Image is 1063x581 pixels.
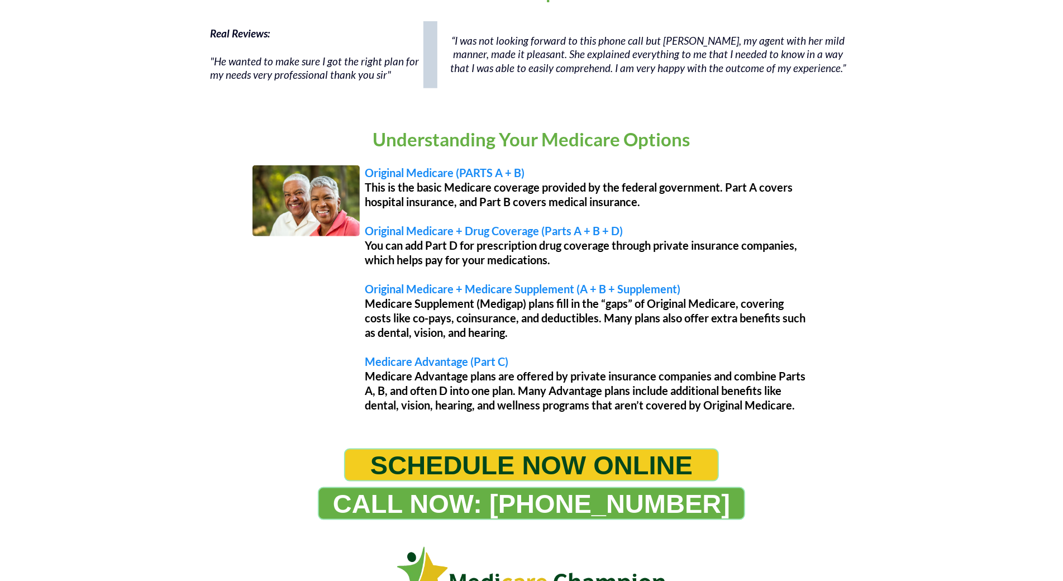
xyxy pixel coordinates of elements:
[365,180,811,209] p: This is the basic Medicare coverage provided by the federal government. Part A covers hospital in...
[211,55,420,82] span: "He wanted to make sure I got the right plan for my needs very professional thank you sir"
[370,450,693,480] span: SCHEDULE NOW ONLINE
[252,165,360,237] img: Image
[365,166,525,179] span: Original Medicare (PARTS A + B)
[333,488,730,519] span: CALL NOW: [PHONE_NUMBER]
[373,128,690,150] span: Understanding Your Medicare Options
[365,238,811,267] p: You can add Part D for prescription drug coverage through private insurance companies, which help...
[365,282,681,296] span: Original Medicare + Medicare Supplement (A + B + Supplement)
[365,355,509,368] span: Medicare Advantage (Part C)
[318,487,745,520] a: CALL NOW: 1-888-344-8881
[211,27,270,40] span: Real Reviews:
[365,296,811,340] p: Medicare Supplement (Medigap) plans fill in the “gaps” of Original Medicare, covering costs like ...
[344,449,719,482] a: SCHEDULE NOW ONLINE
[365,224,623,237] span: Original Medicare + Drug Coverage (Parts A + B + D)
[365,369,811,412] p: Medicare Advantage plans are offered by private insurance companies and combine Parts A, B, and o...
[450,34,846,74] span: “I was not looking forward to this phone call but [PERSON_NAME], my agent with her mild manner, m...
